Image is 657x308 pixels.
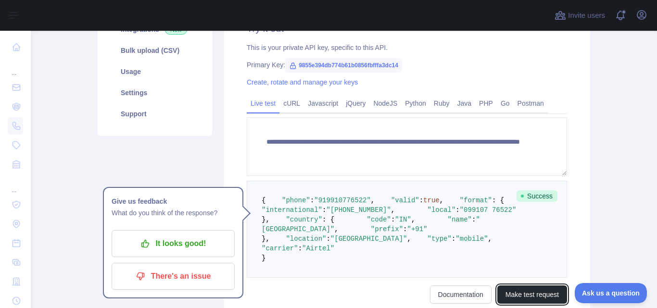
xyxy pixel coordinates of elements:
[285,58,402,73] span: 9855e394db774b61b0856fbfffa3dc14
[492,197,504,204] span: : {
[411,216,415,223] span: ,
[460,206,517,214] span: "099107 76522"
[430,285,492,304] a: Documentation
[109,40,201,61] a: Bulk upload (CSV)
[475,96,497,111] a: PHP
[8,175,23,194] div: ...
[302,245,334,252] span: "Airtel"
[575,283,647,303] iframe: Toggle Customer Support
[279,96,304,111] a: cURL
[262,245,298,252] span: "carrier"
[369,96,401,111] a: NodeJS
[304,96,342,111] a: Javascript
[247,60,567,70] div: Primary Key:
[455,235,488,243] span: "mobile"
[440,197,443,204] span: ,
[330,235,407,243] span: "[GEOGRAPHIC_DATA]"
[119,268,227,284] p: There's an issue
[391,197,419,204] span: "valid"
[262,197,265,204] span: {
[497,96,514,111] a: Go
[460,197,492,204] span: "format"
[247,78,358,86] a: Create, rotate and manage your keys
[391,206,395,214] span: ,
[262,206,322,214] span: "international"
[322,206,326,214] span: :
[109,82,201,103] a: Settings
[428,235,452,243] span: "type"
[282,197,310,204] span: "phone"
[109,103,201,124] a: Support
[407,235,411,243] span: ,
[247,96,279,111] a: Live test
[395,216,411,223] span: "IN"
[262,254,265,262] span: }
[568,10,605,21] span: Invite users
[112,263,235,290] button: There's an issue
[112,207,235,219] p: What do you think of the response?
[371,225,403,233] span: "prefix"
[454,96,476,111] a: Java
[488,235,492,243] span: ,
[326,206,391,214] span: "[PHONE_NUMBER]"
[366,216,391,223] span: "code"
[112,230,235,257] button: It looks good!
[109,61,201,82] a: Usage
[553,8,607,23] button: Invite users
[342,96,369,111] a: jQuery
[448,216,472,223] span: "name"
[427,206,455,214] span: "local"
[419,197,423,204] span: :
[119,235,227,252] p: It looks good!
[452,235,455,243] span: :
[286,235,326,243] span: "location"
[403,225,407,233] span: :
[401,96,430,111] a: Python
[247,43,567,52] div: This is your private API key, specific to this API.
[517,190,557,202] span: Success
[314,197,371,204] span: "919910776522"
[391,216,395,223] span: :
[423,197,440,204] span: true
[334,225,338,233] span: ,
[310,197,314,204] span: :
[262,216,270,223] span: },
[286,216,322,223] span: "country"
[455,206,459,214] span: :
[326,235,330,243] span: :
[514,96,548,111] a: Postman
[262,235,270,243] span: },
[407,225,427,233] span: "+91"
[112,196,235,207] h1: Give us feedback
[430,96,454,111] a: Ruby
[322,216,334,223] span: : {
[497,285,567,304] button: Make test request
[298,245,302,252] span: :
[472,216,476,223] span: :
[8,58,23,77] div: ...
[371,197,375,204] span: ,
